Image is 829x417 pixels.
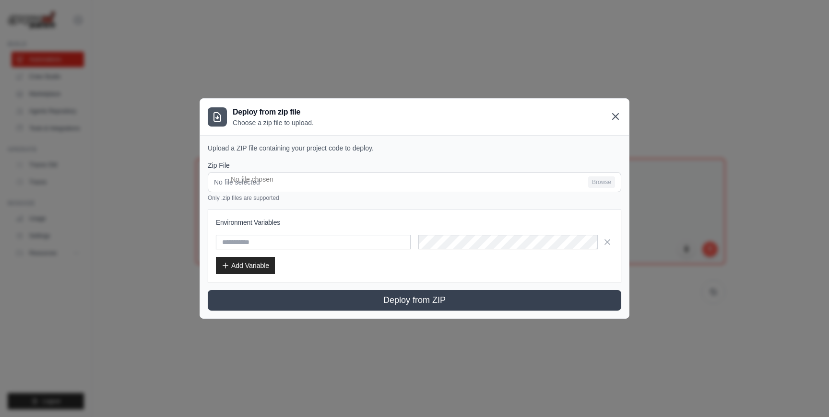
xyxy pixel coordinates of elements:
iframe: Chat Widget [781,371,829,417]
button: Add Variable [216,257,275,274]
label: Zip File [208,161,621,170]
h3: Deploy from zip file [233,106,314,118]
p: Only .zip files are supported [208,194,621,202]
p: Upload a ZIP file containing your project code to deploy. [208,143,621,153]
input: No file selected Browse [208,172,621,192]
p: Choose a zip file to upload. [233,118,314,127]
button: Deploy from ZIP [208,290,621,311]
h3: Environment Variables [216,218,613,227]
